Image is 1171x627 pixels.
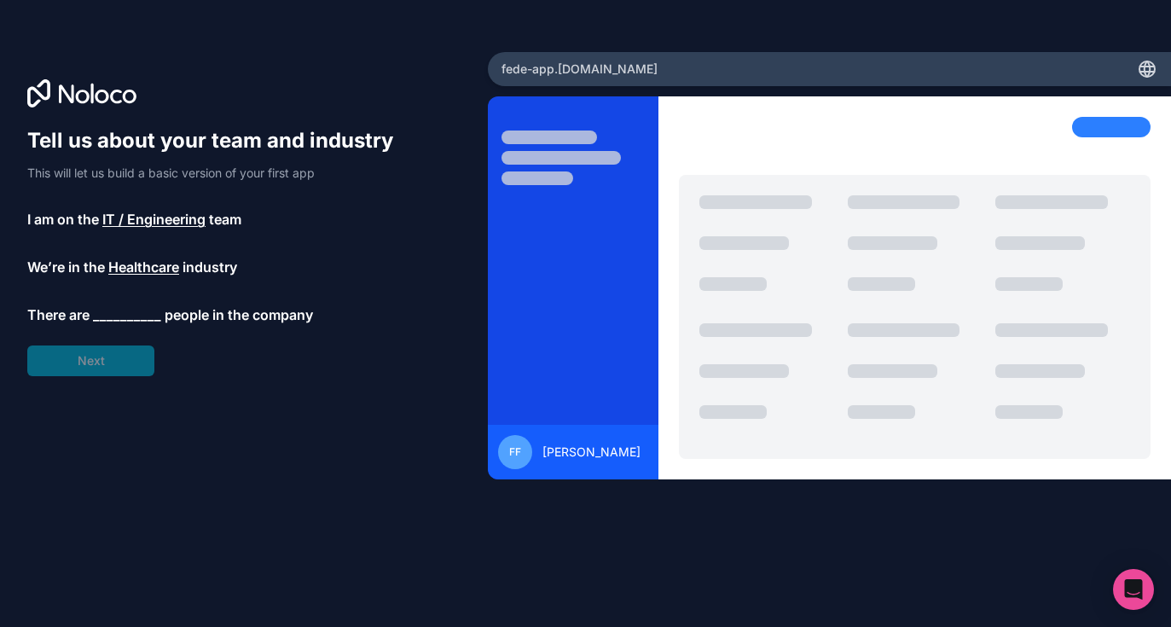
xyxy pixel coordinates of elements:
span: Healthcare [108,257,179,277]
span: industry [183,257,237,277]
span: IT / Engineering [102,209,206,229]
span: I am on the [27,209,99,229]
span: There are [27,305,90,325]
span: We’re in the [27,257,105,277]
div: Open Intercom Messenger [1113,569,1154,610]
span: people in the company [165,305,313,325]
span: FF [509,445,521,459]
p: This will let us build a basic version of your first app [27,165,409,182]
span: fede-app .[DOMAIN_NAME] [501,61,658,78]
h1: Tell us about your team and industry [27,127,409,154]
span: [PERSON_NAME] [542,444,641,461]
span: team [209,209,241,229]
span: __________ [93,305,161,325]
